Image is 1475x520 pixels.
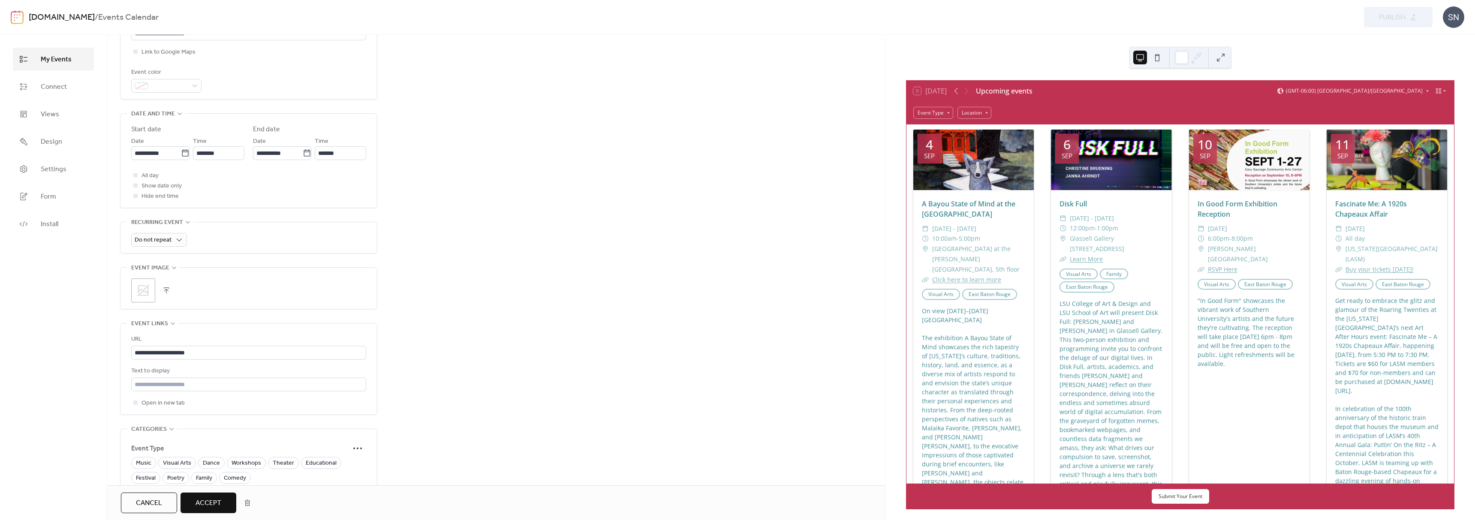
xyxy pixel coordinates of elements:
[163,458,191,469] span: Visual Arts
[1346,224,1365,234] span: [DATE]
[136,498,162,508] span: Cancel
[1335,224,1342,234] div: ​
[1208,244,1301,264] span: [PERSON_NAME] [GEOGRAPHIC_DATA]
[29,9,95,26] a: [DOMAIN_NAME]
[1327,296,1447,503] div: Get ready to embrace the glitz and glamour of the Roaring Twenties at the [US_STATE][GEOGRAPHIC_D...
[1060,213,1066,224] div: ​
[131,218,183,228] span: Recurring event
[41,192,56,202] span: Form
[957,233,959,244] span: -
[131,67,200,78] div: Event color
[932,275,1001,284] a: Click here to learn more
[13,103,94,126] a: Views
[1198,199,1277,219] a: In Good Form Exhibition Reception
[121,493,177,513] a: Cancel
[131,424,167,435] span: Categories
[141,181,182,191] span: Show date only
[1346,233,1365,244] span: All day
[13,48,94,71] a: My Events
[41,137,62,147] span: Design
[922,199,1015,219] a: A Bayou State of Mind at the [GEOGRAPHIC_DATA]
[41,54,72,65] span: My Events
[1335,244,1342,254] div: ​
[141,191,179,202] span: Hide end time
[1335,138,1350,151] div: 11
[136,473,156,484] span: Festival
[196,498,221,508] span: Accept
[1063,138,1071,151] div: 6
[232,458,261,469] span: Workshops
[167,473,184,484] span: Poetry
[1286,88,1423,94] span: (GMT-06:00) [GEOGRAPHIC_DATA]/[GEOGRAPHIC_DATA]
[1095,223,1097,233] span: -
[1208,233,1229,244] span: 6:00pm
[131,444,349,454] span: Event Type
[131,319,168,329] span: Event links
[1070,213,1114,224] span: [DATE] - [DATE]
[11,10,24,24] img: logo
[196,473,212,484] span: Family
[253,136,266,147] span: Date
[932,244,1025,274] span: [GEOGRAPHIC_DATA] at the [PERSON_NAME][GEOGRAPHIC_DATA], 5th floor
[1062,153,1072,159] div: Sep
[1208,265,1237,273] a: RSVP Here
[224,473,246,484] span: Comedy
[13,212,94,236] a: Install
[1208,224,1227,234] span: [DATE]
[131,334,364,345] div: URL
[1189,296,1309,368] div: "In Good Form" showcases the vibrant work of Southern University's artists and the future they're...
[135,234,172,246] span: Do not repeat
[41,82,67,92] span: Connect
[131,366,364,376] div: Text to display
[1198,224,1204,234] div: ​
[13,75,94,98] a: Connect
[13,185,94,208] a: Form
[203,458,220,469] span: Dance
[141,47,196,57] span: Link to Google Maps
[1152,489,1209,504] button: Submit Your Event
[1346,265,1414,273] a: Buy your tickets [DATE]!
[1070,255,1103,263] a: Learn More
[924,153,935,159] div: Sep
[41,219,58,230] span: Install
[41,164,66,175] span: Settings
[131,278,155,302] div: ;
[13,130,94,153] a: Design
[1198,138,1212,151] div: 10
[253,124,280,135] div: End date
[193,136,207,147] span: Time
[131,109,175,119] span: Date and time
[131,124,161,135] div: Start date
[1060,223,1066,233] div: ​
[959,233,980,244] span: 5:00pm
[932,233,957,244] span: 10:00am
[1337,153,1348,159] div: Sep
[922,244,929,254] div: ​
[932,224,976,234] span: [DATE] - [DATE]
[141,171,159,181] span: All day
[1335,233,1342,244] div: ​
[1060,254,1066,264] div: ​
[41,109,59,120] span: Views
[1200,153,1210,159] div: Sep
[273,458,294,469] span: Theater
[141,398,185,408] span: Open in new tab
[1097,223,1118,233] span: 1:00pm
[136,458,151,469] span: Music
[922,233,929,244] div: ​
[1060,233,1066,244] div: ​
[1198,233,1204,244] div: ​
[976,86,1032,96] div: Upcoming events
[922,275,929,285] div: ​
[1346,244,1439,264] span: [US_STATE][GEOGRAPHIC_DATA] (LASM)
[95,9,98,26] b: /
[315,136,328,147] span: Time
[306,458,337,469] span: Educational
[1335,264,1342,275] div: ​
[1060,199,1087,209] a: Disk Full
[1229,233,1231,244] span: -
[181,493,236,513] button: Accept
[131,136,144,147] span: Date
[1070,233,1163,254] span: Glassell Gallery [STREET_ADDRESS]
[1198,244,1204,254] div: ​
